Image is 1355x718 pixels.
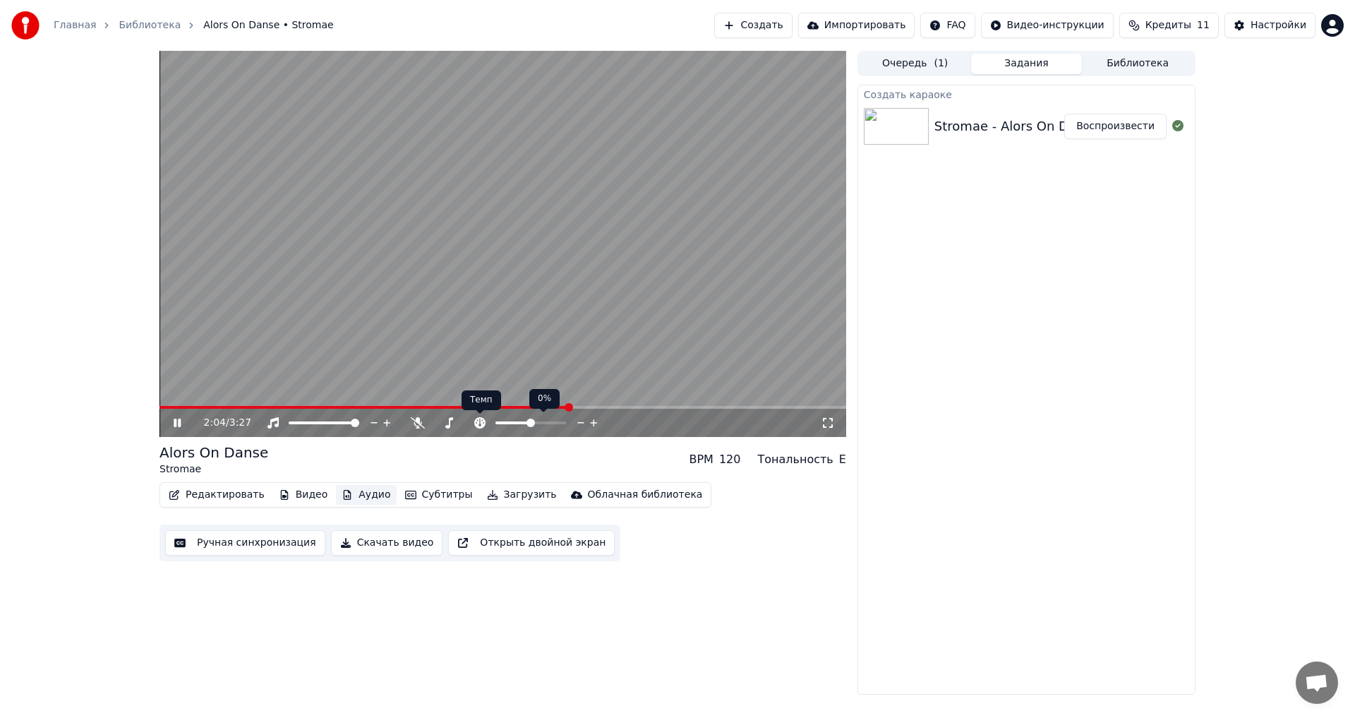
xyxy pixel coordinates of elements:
div: 120 [719,451,741,468]
div: E [839,451,846,468]
span: 2:04 [204,416,226,430]
div: Создать караоке [858,85,1195,102]
nav: breadcrumb [54,18,334,32]
img: youka [11,11,40,40]
button: Создать [714,13,792,38]
button: Скачать видео [331,530,443,556]
button: Видео [273,485,334,505]
button: Задания [971,54,1083,74]
a: Открытый чат [1296,662,1338,704]
div: Тональность [757,451,833,468]
button: Загрузить [481,485,562,505]
div: Облачная библиотека [588,488,703,502]
button: Настройки [1224,13,1315,38]
a: Главная [54,18,96,32]
button: Кредиты11 [1119,13,1219,38]
span: ( 1 ) [934,56,948,71]
div: Stromae - Alors On Danse [934,116,1099,136]
button: Библиотека [1082,54,1193,74]
div: BPM [689,451,713,468]
div: 0% [529,389,560,409]
button: Очередь [860,54,971,74]
button: Редактировать [163,485,270,505]
button: Аудио [336,485,396,505]
div: Темп [462,390,501,410]
span: 3:27 [229,416,251,430]
span: 11 [1197,18,1210,32]
button: Субтитры [399,485,478,505]
button: FAQ [920,13,975,38]
div: Stromae [159,462,268,477]
div: Настройки [1251,18,1306,32]
button: Импортировать [798,13,915,38]
span: Кредиты [1145,18,1191,32]
button: Воспроизвести [1064,114,1167,139]
div: Alors On Danse [159,443,268,462]
button: Видео-инструкции [981,13,1114,38]
div: / [204,416,238,430]
button: Ручная синхронизация [165,530,325,556]
span: Alors On Danse • Stromae [203,18,333,32]
button: Открыть двойной экран [448,530,615,556]
a: Библиотека [119,18,181,32]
